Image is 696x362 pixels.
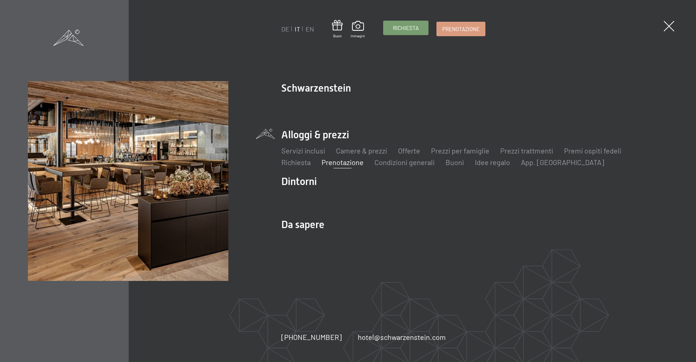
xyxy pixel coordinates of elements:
a: Richiesta [281,158,311,167]
a: DE [281,25,289,33]
a: Premi ospiti fedeli [564,146,621,155]
span: Richiesta [393,24,419,32]
span: Buoni [332,33,343,38]
a: Camere & prezzi [336,146,387,155]
a: Richiesta [384,21,428,35]
a: hotel@schwarzenstein.com [358,332,446,342]
a: Servizi inclusi [281,146,325,155]
span: [PHONE_NUMBER] [281,333,342,341]
a: Buoni [446,158,464,167]
a: App. [GEOGRAPHIC_DATA] [521,158,604,167]
a: [PHONE_NUMBER] [281,332,342,342]
a: Prenotazione [322,158,364,167]
a: Offerte [398,146,420,155]
span: Prenotazione [442,25,480,33]
a: EN [306,25,314,33]
a: Buoni [332,20,343,38]
a: IT [295,25,300,33]
span: Immagini [351,33,365,38]
a: Prezzi trattmenti [500,146,553,155]
a: Prenotazione [437,22,485,36]
img: Vacanze in Trentino Alto Adige all'Hotel Schwarzenstein [28,81,228,281]
a: Idee regalo [475,158,510,167]
a: Condizioni generali [374,158,435,167]
a: Immagini [351,21,365,38]
a: Prezzi per famiglie [431,146,489,155]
